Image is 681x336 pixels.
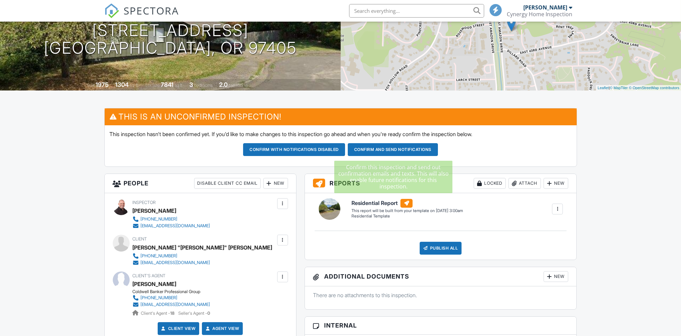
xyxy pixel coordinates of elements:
[141,216,178,222] div: [PHONE_NUMBER]
[133,216,210,223] a: [PHONE_NUMBER]
[524,4,568,11] div: [PERSON_NAME]
[133,242,272,253] div: [PERSON_NAME] "[PERSON_NAME]" [PERSON_NAME]
[105,174,296,193] h3: People
[130,83,139,88] span: sq. ft.
[351,213,463,219] div: Residential Template
[194,178,261,189] div: Disable Client CC Email
[305,317,577,334] h3: Internal
[263,178,288,189] div: New
[133,259,267,266] a: [EMAIL_ADDRESS][DOMAIN_NAME]
[124,3,179,18] span: SPECTORA
[104,3,119,18] img: The Best Home Inspection Software - Spectora
[507,11,573,18] div: Cynergy Home Inspection
[133,279,177,289] a: [PERSON_NAME]
[219,81,228,88] div: 2.0
[229,83,248,88] span: bathrooms
[348,143,438,156] button: Confirm and send notifications
[544,271,568,282] div: New
[141,260,210,265] div: [EMAIL_ADDRESS][DOMAIN_NAME]
[171,311,175,316] strong: 18
[544,178,568,189] div: New
[141,302,210,307] div: [EMAIL_ADDRESS][DOMAIN_NAME]
[349,4,484,18] input: Search everything...
[110,130,572,138] p: This inspection hasn't been confirmed yet. If you'd like to make changes to this inspection go ah...
[161,81,174,88] div: 7841
[351,199,463,208] h6: Residential Report
[44,22,297,57] h1: [STREET_ADDRESS] [GEOGRAPHIC_DATA], OR 97405
[133,223,210,229] a: [EMAIL_ADDRESS][DOMAIN_NAME]
[133,200,156,205] span: Inspector
[194,83,213,88] span: bedrooms
[420,242,462,255] div: Publish All
[141,223,210,229] div: [EMAIL_ADDRESS][DOMAIN_NAME]
[208,311,210,316] strong: 0
[179,311,210,316] span: Seller's Agent -
[133,273,166,278] span: Client's Agent
[133,301,210,308] a: [EMAIL_ADDRESS][DOMAIN_NAME]
[96,81,109,88] div: 1975
[105,108,577,125] h3: This is an Unconfirmed Inspection!
[474,178,506,189] div: Locked
[146,83,160,88] span: Lot Size
[305,267,577,286] h3: Additional Documents
[133,253,267,259] a: [PHONE_NUMBER]
[133,294,210,301] a: [PHONE_NUMBER]
[243,143,345,156] button: Confirm with notifications disabled
[87,83,95,88] span: Built
[313,291,569,299] p: There are no attachments to this inspection.
[141,311,176,316] span: Client's Agent -
[629,86,679,90] a: © OpenStreetMap contributors
[610,86,628,90] a: © MapTiler
[305,174,577,193] h3: Reports
[133,289,216,294] div: Coldwell Banker Professional Group
[133,206,177,216] div: [PERSON_NAME]
[141,295,178,301] div: [PHONE_NUMBER]
[141,253,178,259] div: [PHONE_NUMBER]
[596,85,681,91] div: |
[104,9,179,23] a: SPECTORA
[133,236,147,241] span: Client
[204,325,239,332] a: Agent View
[189,81,193,88] div: 3
[598,86,609,90] a: Leaflet
[351,208,463,213] div: This report will be built from your template on [DATE] 3:00am
[175,83,183,88] span: sq.ft.
[508,178,541,189] div: Attach
[160,325,196,332] a: Client View
[115,81,129,88] div: 1304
